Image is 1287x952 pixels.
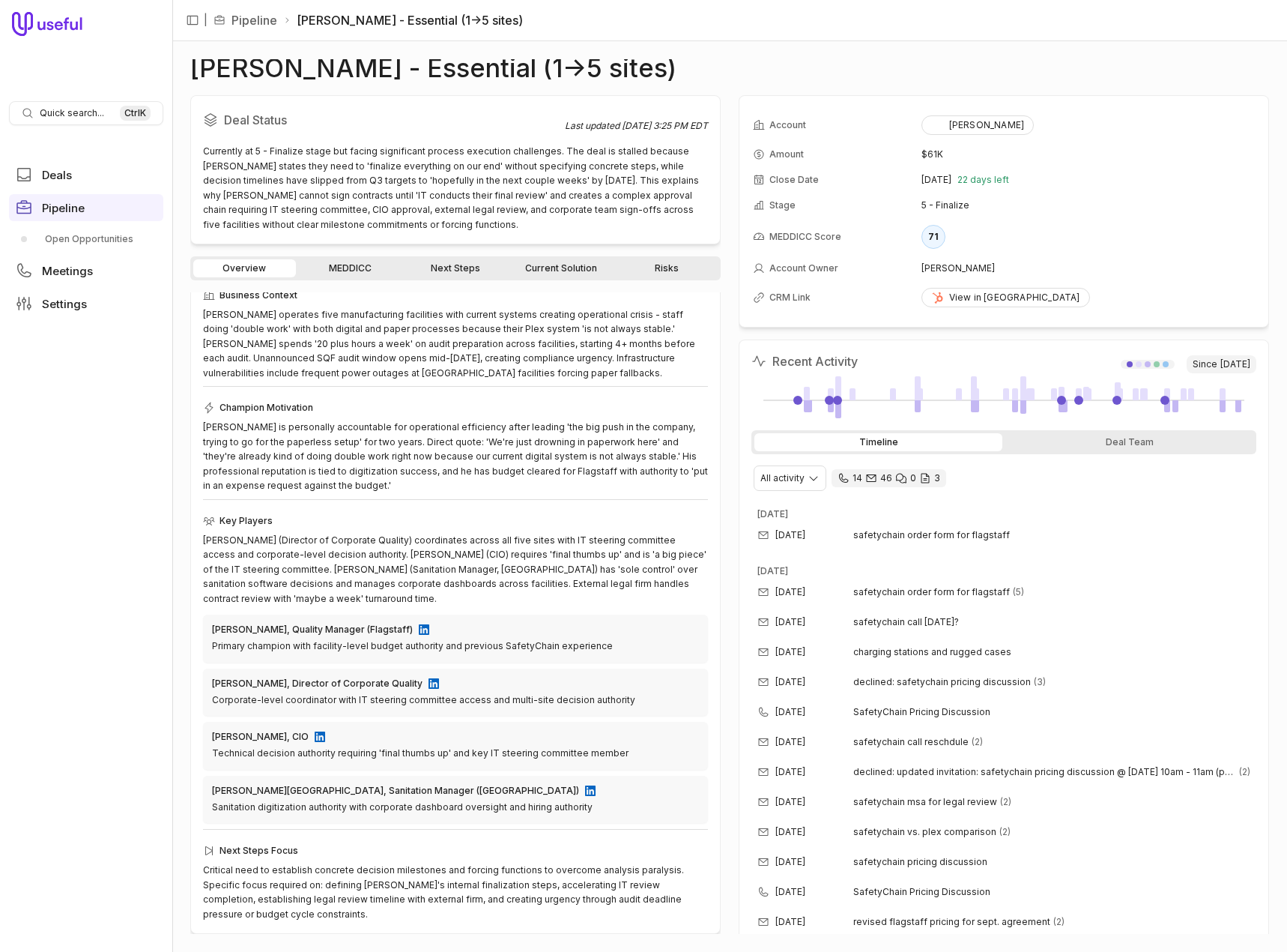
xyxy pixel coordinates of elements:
div: Critical need to establish concrete decision milestones and forcing functions to overcome analysi... [203,863,708,921]
time: [DATE] [775,826,805,838]
kbd: Ctrl K [120,106,151,121]
span: 2 emails in thread [1239,766,1250,778]
div: Champion Motivation [203,399,708,417]
div: [PERSON_NAME] [931,119,1025,131]
span: Amount [769,148,804,160]
span: safetychain pricing discussion [853,856,987,868]
a: MEDDICC [299,259,402,277]
a: Overview [193,259,296,277]
span: charging stations and rugged cases [853,646,1011,658]
div: Business Context [203,286,708,304]
div: Deal Team [1005,433,1253,451]
span: Quick search... [40,107,104,119]
div: Next Steps Focus [203,842,708,860]
td: 5 - Finalize [921,193,1255,217]
time: [DATE] [1220,358,1250,370]
a: Open Opportunities [9,227,163,251]
img: LinkedIn [419,624,429,635]
div: [PERSON_NAME], Quality Manager (Flagstaff) [212,624,413,636]
a: Settings [9,290,163,317]
span: Since [1187,355,1256,373]
span: Account Owner [769,262,838,274]
a: Pipeline [9,194,163,221]
div: 14 calls and 46 email threads [832,469,946,487]
h2: Deal Status [203,108,565,132]
span: Meetings [42,265,93,277]
img: LinkedIn [585,786,596,796]
span: 5 emails in thread [1013,586,1024,598]
span: Deals [42,169,72,181]
li: [PERSON_NAME] - Essential (1->5 sites) [283,11,523,29]
div: Timeline [754,433,1002,451]
time: [DATE] [775,766,805,778]
span: Settings [42,298,87,310]
time: [DATE] 3:25 PM EDT [622,120,708,131]
div: [PERSON_NAME] operates five manufacturing facilities with current systems creating operational cr... [203,307,708,381]
div: [PERSON_NAME] is personally accountable for operational efficiency after leading 'the big push in... [203,420,708,493]
span: declined: updated invitation: safetychain pricing discussion @ [DATE] 10am - 11am (pdt) ([PERSON_... [853,766,1236,778]
div: [PERSON_NAME], CIO [212,731,309,743]
span: 22 days left [957,174,1009,186]
span: declined: safetychain pricing discussion [853,676,1031,688]
span: Account [769,119,806,131]
span: revised flagstaff pricing for sept. agreement [853,916,1050,928]
span: CRM Link [769,292,811,304]
a: Next Steps [405,259,507,277]
span: 2 emails in thread [1053,916,1065,928]
div: Sanitation digitization authority with corporate dashboard oversight and hiring authority [212,800,699,815]
button: Collapse sidebar [181,9,204,31]
time: [DATE] [775,736,805,748]
span: safetychain call reschdule [853,736,969,748]
time: [DATE] [775,616,805,628]
div: Primary champion with facility-level budget authority and previous SafetyChain experience [212,639,699,654]
td: [PERSON_NAME] [921,256,1255,280]
h1: [PERSON_NAME] - Essential (1->5 sites) [190,59,676,77]
button: [PERSON_NAME] [921,115,1035,135]
h2: Recent Activity [751,352,858,370]
time: [DATE] [775,886,805,898]
span: | [204,11,208,29]
div: Currently at 5 - Finalize stage but facing significant process execution challenges. The deal is ... [203,144,708,232]
span: Pipeline [42,202,85,214]
span: safetychain order form for flagstaff [853,529,1010,541]
div: View in [GEOGRAPHIC_DATA] [931,292,1080,304]
span: MEDDICC Score [769,231,841,243]
span: 2 emails in thread [1000,796,1011,808]
a: Pipeline [231,11,277,29]
div: Technical decision authority requiring 'final thumbs up' and key IT steering committee member [212,746,699,761]
span: 2 emails in thread [999,826,1011,838]
time: [DATE] [921,174,951,186]
img: LinkedIn [315,732,325,742]
time: [DATE] [775,856,805,868]
time: [DATE] [775,529,805,541]
a: Deals [9,161,163,188]
span: safetychain order form for flagstaff [853,586,1010,598]
div: Key Players [203,512,708,530]
img: LinkedIn [429,678,439,689]
div: Pipeline submenu [9,227,163,251]
div: 71 [921,225,945,249]
div: [PERSON_NAME][GEOGRAPHIC_DATA], Sanitation Manager ([GEOGRAPHIC_DATA]) [212,785,579,797]
time: [DATE] [757,508,788,519]
time: [DATE] [775,646,805,658]
div: Corporate-level coordinator with IT steering committee access and multi-site decision authority [212,693,699,708]
td: $61K [921,142,1255,166]
span: safetychain vs. plex comparison [853,826,996,838]
span: safetychain msa for legal review [853,796,997,808]
a: View in [GEOGRAPHIC_DATA] [921,288,1090,307]
time: [DATE] [775,706,805,718]
span: safetychain call [DATE]? [853,616,959,628]
div: [PERSON_NAME] (Director of Corporate Quality) coordinates across all five sites with IT steering ... [203,533,708,606]
a: Risks [615,259,718,277]
time: [DATE] [775,586,805,598]
time: [DATE] [757,565,788,576]
span: Close Date [769,174,819,186]
a: Meetings [9,257,163,284]
span: Stage [769,199,796,211]
span: 3 emails in thread [1034,676,1046,688]
time: [DATE] [775,796,805,808]
time: [DATE] [775,916,805,928]
div: Last updated [565,120,708,132]
span: SafetyChain Pricing Discussion [853,706,1232,718]
span: 2 emails in thread [972,736,983,748]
